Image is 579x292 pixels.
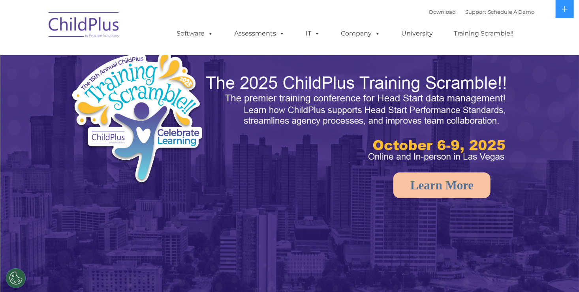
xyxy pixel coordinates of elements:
[393,26,441,41] a: University
[226,26,293,41] a: Assessments
[446,26,521,41] a: Training Scramble!!
[110,52,134,58] span: Last name
[465,9,486,15] a: Support
[45,6,124,46] img: ChildPlus by Procare Solutions
[393,172,491,198] a: Learn More
[298,26,328,41] a: IT
[333,26,388,41] a: Company
[488,9,534,15] a: Schedule A Demo
[429,9,534,15] font: |
[110,84,143,90] span: Phone number
[6,268,26,288] button: Cookies Settings
[429,9,456,15] a: Download
[169,26,221,41] a: Software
